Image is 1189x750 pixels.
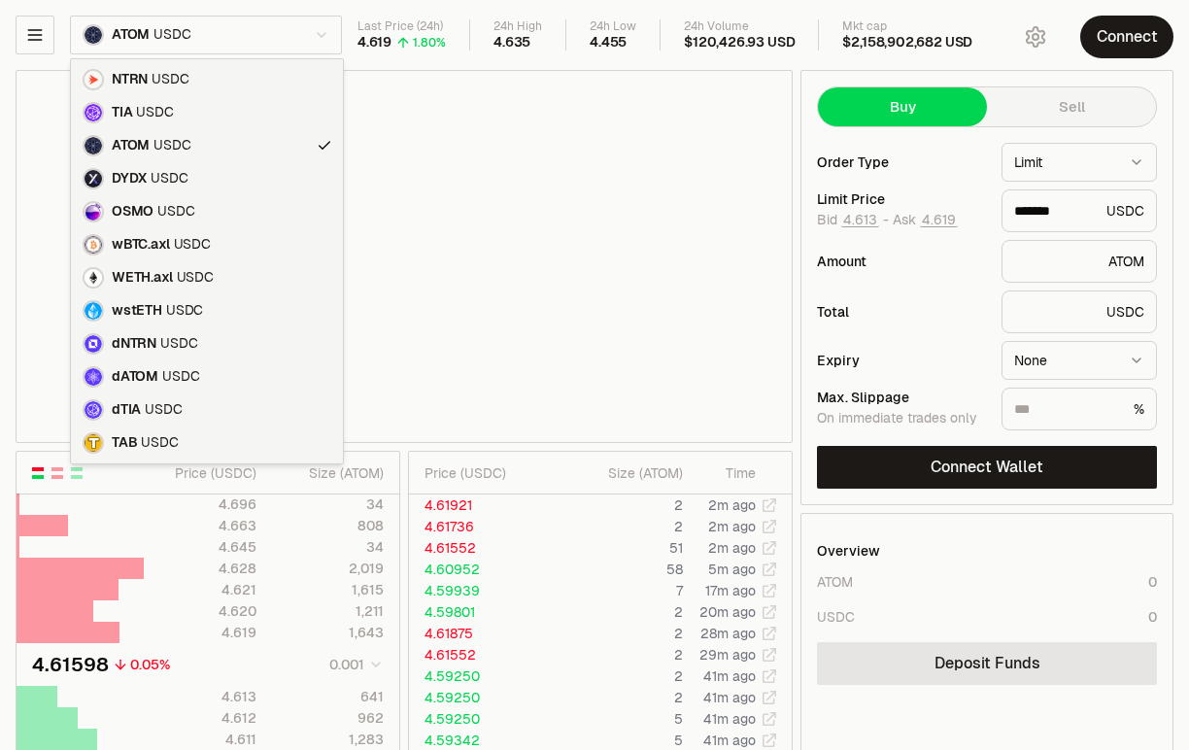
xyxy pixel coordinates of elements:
[112,137,150,154] span: ATOM
[85,401,102,419] img: dTIA Logo
[85,236,102,254] img: wBTC.axl Logo
[136,104,173,121] span: USDC
[151,170,187,187] span: USDC
[112,269,173,287] span: WETH.axl
[160,335,197,353] span: USDC
[85,335,102,353] img: dNTRN Logo
[112,71,148,88] span: NTRN
[85,137,102,154] img: ATOM Logo
[112,302,162,320] span: wstETH
[153,137,190,154] span: USDC
[85,368,102,386] img: dATOM Logo
[112,170,147,187] span: DYDX
[85,170,102,187] img: DYDX Logo
[112,335,156,353] span: dNTRN
[85,302,102,320] img: wstETH Logo
[145,401,182,419] span: USDC
[85,104,102,121] img: TIA Logo
[112,401,141,419] span: dTIA
[85,203,102,221] img: OSMO Logo
[112,236,170,254] span: wBTC.axl
[85,434,102,452] img: TAB Logo
[112,104,132,121] span: TIA
[112,434,137,452] span: TAB
[157,203,194,221] span: USDC
[85,71,102,88] img: NTRN Logo
[162,368,199,386] span: USDC
[152,71,188,88] span: USDC
[141,434,178,452] span: USDC
[174,236,211,254] span: USDC
[85,269,102,287] img: WETH.axl Logo
[177,269,214,287] span: USDC
[166,302,203,320] span: USDC
[112,368,158,386] span: dATOM
[112,203,153,221] span: OSMO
